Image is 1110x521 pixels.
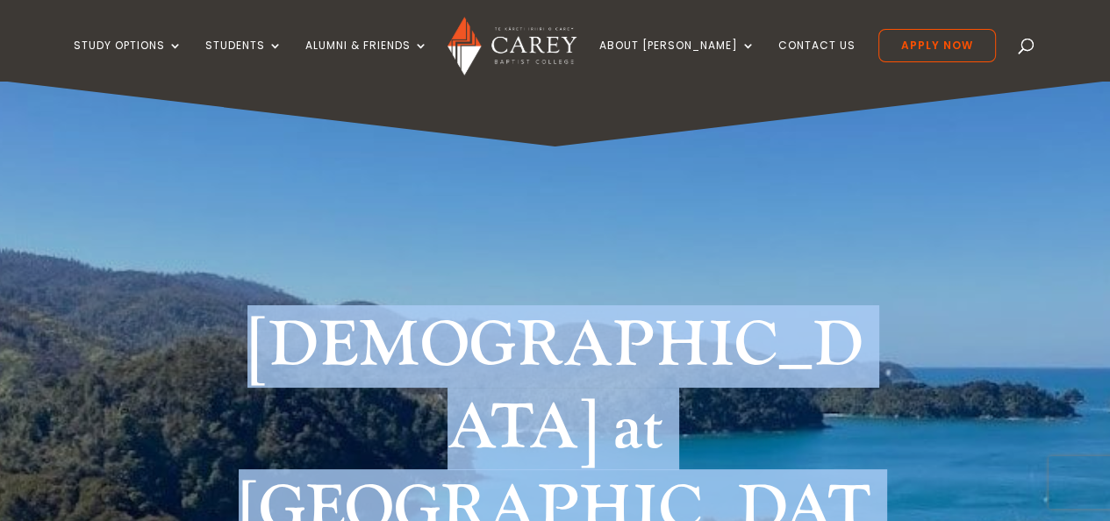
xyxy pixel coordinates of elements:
[448,17,576,75] img: Carey Baptist College
[878,29,996,62] a: Apply Now
[205,39,283,81] a: Students
[305,39,428,81] a: Alumni & Friends
[74,39,183,81] a: Study Options
[599,39,756,81] a: About [PERSON_NAME]
[778,39,856,81] a: Contact Us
